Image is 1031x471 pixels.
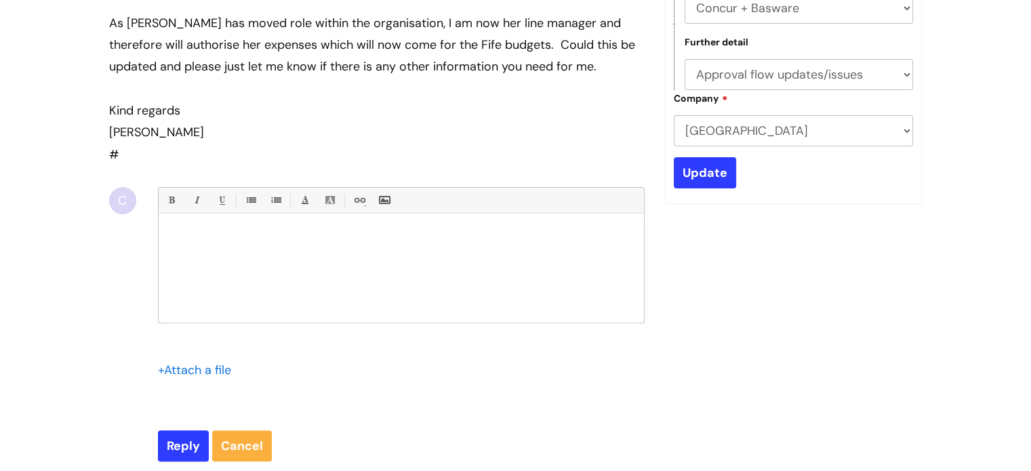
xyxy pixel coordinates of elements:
[350,192,367,209] a: Link
[158,362,164,378] span: +
[109,121,645,143] div: [PERSON_NAME]
[242,192,259,209] a: • Unordered List (Ctrl-Shift-7)
[163,192,180,209] a: Bold (Ctrl-B)
[109,100,645,121] div: Kind regards
[674,157,736,188] input: Update
[109,187,136,214] div: C
[109,12,645,78] div: As [PERSON_NAME] has moved role within the organisation, I am now her line manager and therefore ...
[296,192,313,209] a: Font Color
[321,192,338,209] a: Back Color
[158,430,209,462] input: Reply
[188,192,205,209] a: Italic (Ctrl-I)
[213,192,230,209] a: Underline(Ctrl-U)
[212,430,272,462] a: Cancel
[674,91,728,104] label: Company
[158,359,239,381] div: Attach a file
[685,37,748,48] label: Further detail
[267,192,284,209] a: 1. Ordered List (Ctrl-Shift-8)
[376,192,392,209] a: Insert Image...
